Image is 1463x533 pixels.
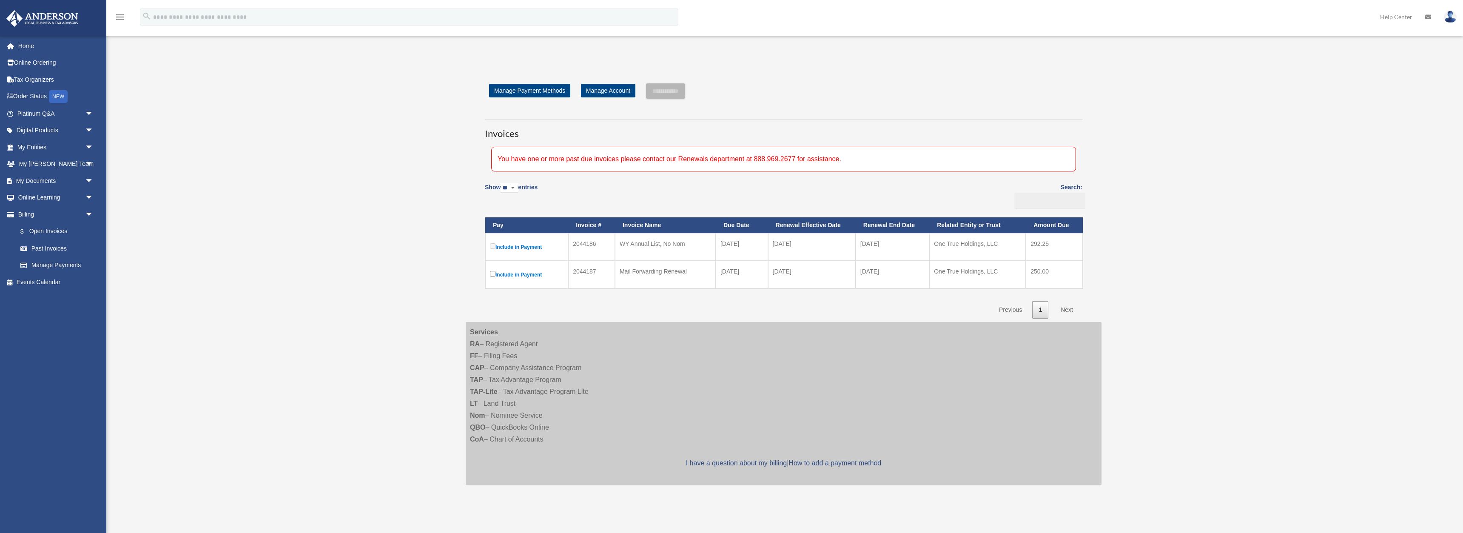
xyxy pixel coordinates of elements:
th: Renewal Effective Date: activate to sort column ascending [768,217,856,233]
strong: Nom [470,412,485,419]
span: arrow_drop_down [85,189,102,207]
span: arrow_drop_down [85,172,102,190]
label: Search: [1011,182,1082,208]
a: My [PERSON_NAME] Teamarrow_drop_down [6,156,106,173]
input: Include in Payment [490,271,495,276]
a: Next [1054,301,1079,319]
a: Tax Organizers [6,71,106,88]
a: Online Learningarrow_drop_down [6,189,106,206]
a: How to add a payment method [788,459,881,467]
input: Include in Payment [490,243,495,249]
i: search [142,11,151,21]
select: Showentries [501,183,518,193]
strong: CAP [470,364,484,371]
td: 2044187 [568,261,615,288]
a: Events Calendar [6,274,106,291]
a: Billingarrow_drop_down [6,206,102,223]
th: Due Date: activate to sort column ascending [716,217,768,233]
th: Invoice Name: activate to sort column ascending [615,217,716,233]
a: Home [6,37,106,54]
div: You have one or more past due invoices please contact our Renewals department at 888.969.2677 for... [491,147,1076,171]
td: 292.25 [1026,233,1083,261]
td: [DATE] [716,233,768,261]
td: [DATE] [716,261,768,288]
span: $ [25,226,29,237]
td: [DATE] [768,261,856,288]
span: arrow_drop_down [85,105,102,123]
label: Include in Payment [490,242,564,252]
th: Invoice #: activate to sort column ascending [568,217,615,233]
a: My Entitiesarrow_drop_down [6,139,106,156]
td: [DATE] [768,233,856,261]
strong: TAP-Lite [470,388,498,395]
th: Renewal End Date: activate to sort column ascending [856,217,929,233]
strong: QBO [470,424,485,431]
a: Order StatusNEW [6,88,106,105]
div: – Registered Agent – Filing Fees – Company Assistance Program – Tax Advantage Program – Tax Advan... [466,322,1102,485]
img: Anderson Advisors Platinum Portal [4,10,81,27]
span: arrow_drop_down [85,139,102,156]
td: One True Holdings, LLC [929,261,1026,288]
td: [DATE] [856,233,929,261]
div: Mail Forwarding Renewal [620,265,711,277]
a: Online Ordering [6,54,106,71]
a: My Documentsarrow_drop_down [6,172,106,189]
td: [DATE] [856,261,929,288]
a: 1 [1032,301,1048,319]
strong: RA [470,340,480,348]
a: menu [115,15,125,22]
a: Manage Account [581,84,635,97]
strong: TAP [470,376,483,383]
th: Related Entity or Trust: activate to sort column ascending [929,217,1026,233]
a: Platinum Q&Aarrow_drop_down [6,105,106,122]
i: menu [115,12,125,22]
span: arrow_drop_down [85,122,102,140]
span: arrow_drop_down [85,156,102,173]
label: Include in Payment [490,269,564,280]
strong: FF [470,352,478,359]
h3: Invoices [485,119,1082,140]
label: Show entries [485,182,538,202]
strong: LT [470,400,478,407]
span: arrow_drop_down [85,206,102,223]
td: 2044186 [568,233,615,261]
div: WY Annual List, No Nom [620,238,711,250]
strong: Services [470,328,498,336]
td: One True Holdings, LLC [929,233,1026,261]
a: Past Invoices [12,240,102,257]
a: $Open Invoices [12,223,98,240]
a: Manage Payments [12,257,102,274]
th: Pay: activate to sort column descending [485,217,568,233]
a: Digital Productsarrow_drop_down [6,122,106,139]
strong: CoA [470,436,484,443]
p: | [470,457,1097,469]
img: User Pic [1444,11,1457,23]
input: Search: [1014,193,1085,209]
a: Manage Payment Methods [489,84,570,97]
td: 250.00 [1026,261,1083,288]
a: Previous [993,301,1028,319]
a: I have a question about my billing [686,459,787,467]
th: Amount Due: activate to sort column ascending [1026,217,1083,233]
div: NEW [49,90,68,103]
